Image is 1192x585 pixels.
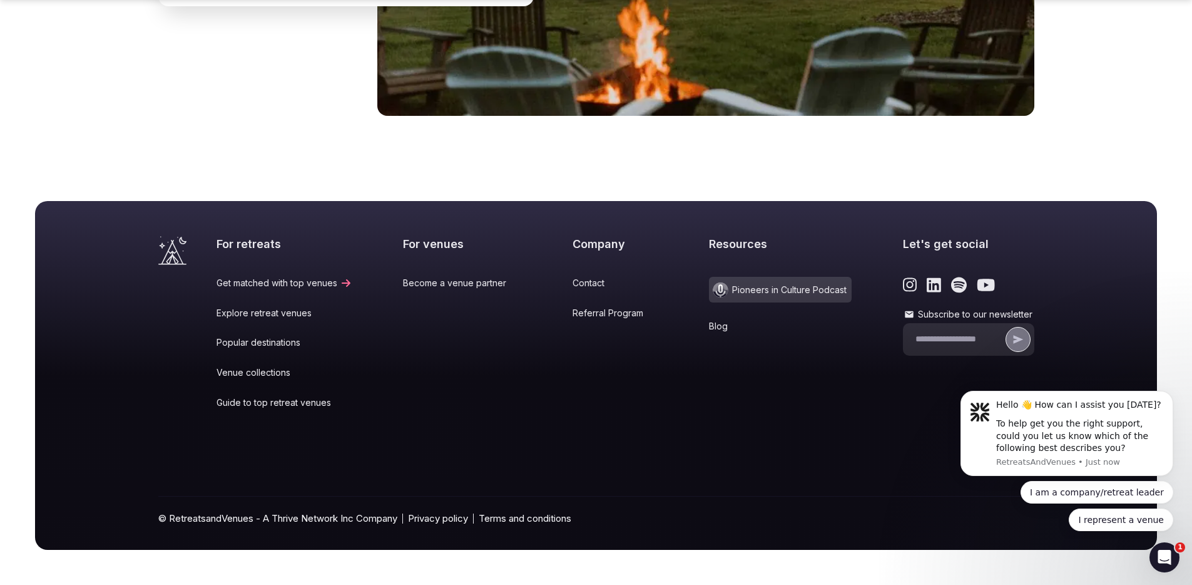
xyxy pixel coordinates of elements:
a: Link to the retreats and venues LinkedIn page [927,277,941,293]
a: Pioneers in Culture Podcast [709,277,852,303]
a: Link to the retreats and venues Youtube page [977,277,995,293]
label: Subscribe to our newsletter [903,308,1034,321]
a: Link to the retreats and venues Spotify page [951,277,967,293]
a: Visit the homepage [158,236,186,265]
a: Contact [573,277,658,289]
a: Explore retreat venues [216,307,352,319]
iframe: Intercom live chat [1149,542,1179,572]
a: Link to the retreats and venues Instagram page [903,277,917,293]
h2: Resources [709,236,852,252]
a: Terms and conditions [479,512,571,525]
a: Get matched with top venues [216,277,352,289]
a: Become a venue partner [403,277,521,289]
h2: Let's get social [903,236,1034,252]
a: Blog [709,320,852,333]
div: © RetreatsandVenues - A Thrive Network Inc Company [158,497,1034,550]
a: Privacy policy [408,512,468,525]
h2: Company [573,236,658,252]
a: Referral Program [573,307,658,319]
span: 1 [1175,542,1185,552]
iframe: Intercom notifications message [942,380,1192,539]
a: Popular destinations [216,336,352,349]
a: Guide to top retreat venues [216,396,352,409]
h2: For venues [403,236,521,252]
h2: For retreats [216,236,352,252]
a: Venue collections [216,366,352,379]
